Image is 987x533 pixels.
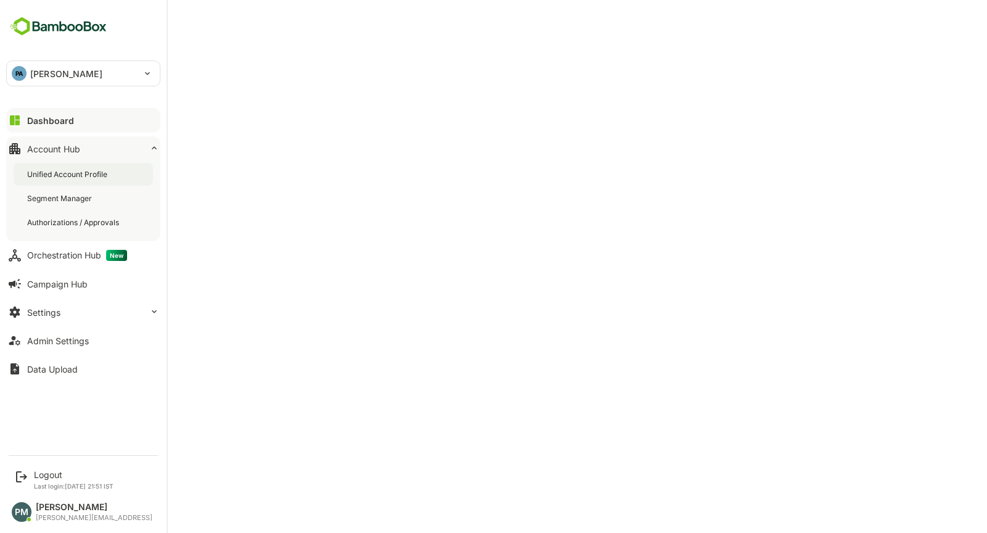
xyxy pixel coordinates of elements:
[6,300,160,324] button: Settings
[34,482,114,490] p: Last login: [DATE] 21:51 IST
[6,136,160,161] button: Account Hub
[6,15,110,38] img: BambooboxFullLogoMark.5f36c76dfaba33ec1ec1367b70bb1252.svg
[34,469,114,480] div: Logout
[30,67,102,80] p: [PERSON_NAME]
[6,271,160,296] button: Campaign Hub
[12,502,31,522] div: PM
[27,364,78,374] div: Data Upload
[12,66,27,81] div: PA
[27,336,89,346] div: Admin Settings
[27,307,60,318] div: Settings
[36,502,152,513] div: [PERSON_NAME]
[36,514,152,522] div: [PERSON_NAME][EMAIL_ADDRESS]
[27,217,122,228] div: Authorizations / Approvals
[106,250,127,261] span: New
[27,250,127,261] div: Orchestration Hub
[6,243,160,268] button: Orchestration HubNew
[27,193,94,204] div: Segment Manager
[6,328,160,353] button: Admin Settings
[6,108,160,133] button: Dashboard
[27,279,88,289] div: Campaign Hub
[27,144,80,154] div: Account Hub
[27,115,74,126] div: Dashboard
[7,61,160,86] div: PA[PERSON_NAME]
[27,169,110,180] div: Unified Account Profile
[6,357,160,381] button: Data Upload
